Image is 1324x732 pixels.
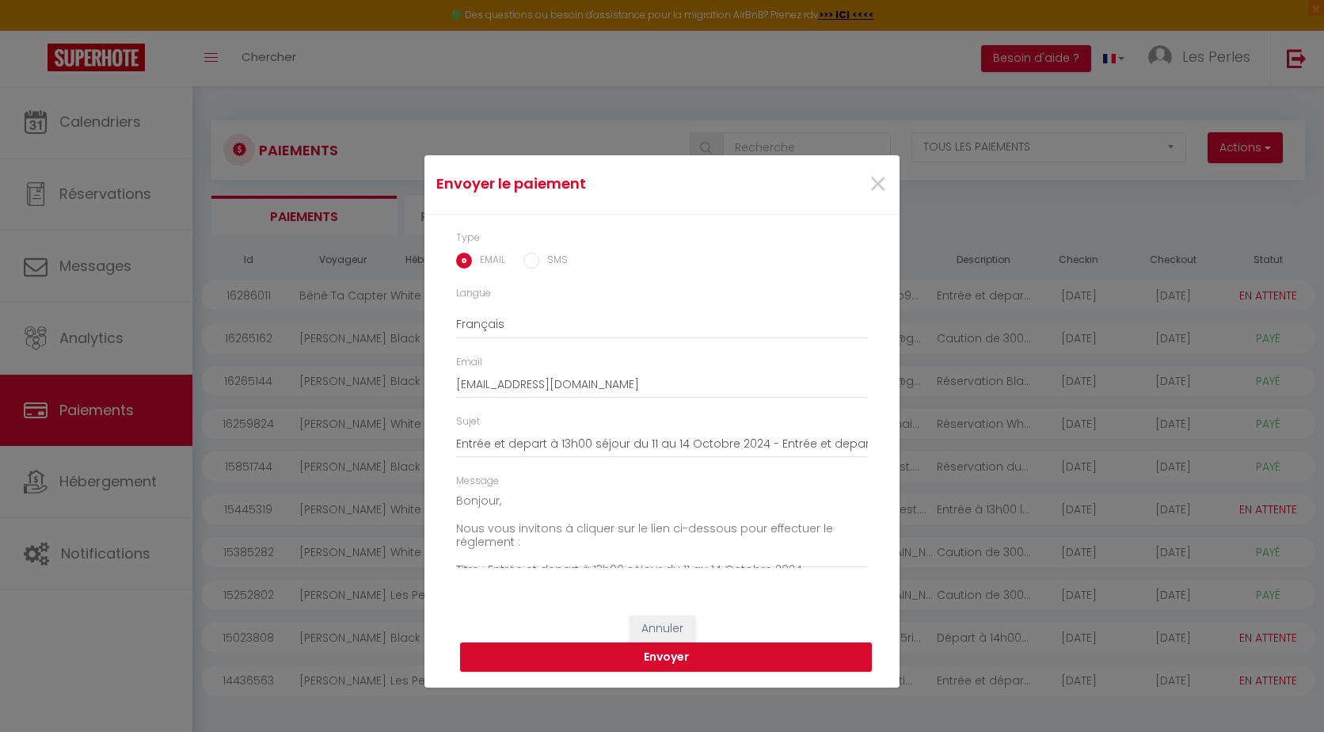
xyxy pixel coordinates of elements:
[456,231,480,246] label: Type
[456,286,491,301] label: Langue
[436,173,730,195] h4: Envoyer le paiement
[456,474,499,489] label: Message
[630,616,695,642] button: Annuler
[456,414,480,429] label: Sujet
[456,355,482,370] label: Email
[868,161,888,208] span: ×
[539,253,568,270] label: SMS
[472,253,505,270] label: EMAIL
[460,642,872,673] button: Envoyer
[868,168,888,202] button: Close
